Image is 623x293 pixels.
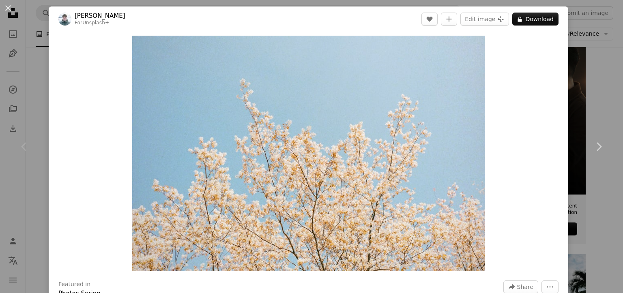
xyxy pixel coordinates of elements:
[75,12,125,20] a: [PERSON_NAME]
[460,13,509,26] button: Edit image
[512,13,559,26] button: Download
[82,20,109,26] a: Unsplash+
[441,13,457,26] button: Add to Collection
[75,20,125,26] div: For
[517,281,533,293] span: Share
[574,108,623,186] a: Next
[421,13,438,26] button: Like
[132,36,485,271] button: Zoom in on this image
[58,280,90,289] h3: Featured in
[132,36,485,271] img: a tree with white flowers against a blue sky
[58,13,71,26] img: Go to Hans Isaacson's profile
